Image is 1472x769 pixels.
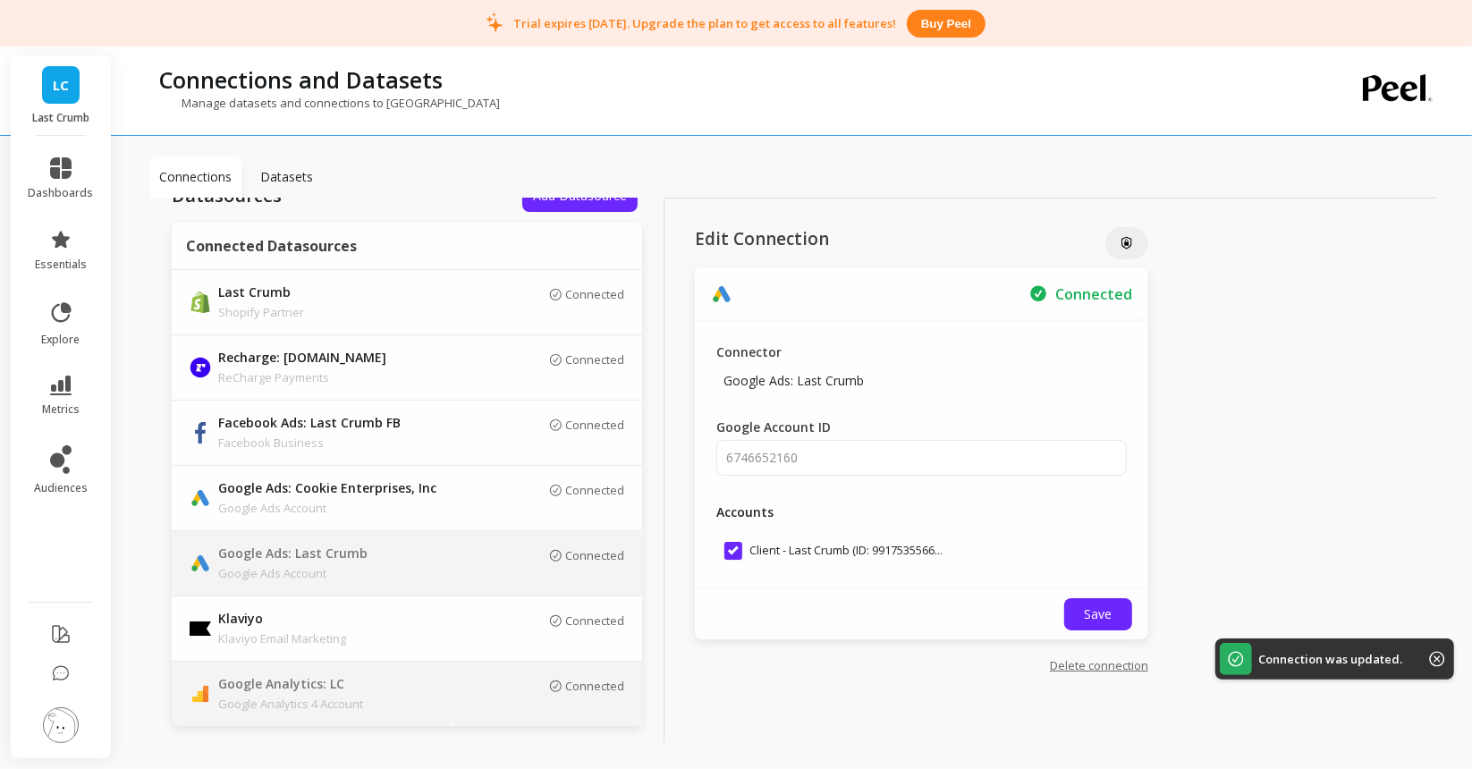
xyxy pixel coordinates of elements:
span: audiences [34,481,88,495]
p: Shopify Partner [218,303,469,321]
p: Klaviyo [218,610,469,630]
img: api.google_analytics_4.svg [190,683,211,705]
p: Manage datasets and connections to [GEOGRAPHIC_DATA] [150,95,500,111]
p: How can we help you? [36,218,322,279]
p: Connections and Datasets [159,64,443,95]
button: Save [1064,598,1132,630]
span: Messages [238,603,300,615]
p: Accounts [716,503,1127,521]
img: Profile image for Jordan [243,29,279,64]
p: Connected [565,613,624,628]
p: Recharge: [DOMAIN_NAME] [218,349,469,368]
p: Google Ads: Last Crumb [218,545,469,564]
p: Connector [716,343,782,361]
div: Send us a message [37,317,299,335]
button: Submit [285,419,321,455]
p: Connected [565,548,624,562]
div: Send us a messageWe'll be back online later [DATE] [18,301,340,369]
p: Connected [565,418,624,432]
p: ReCharge Payments [218,368,469,386]
p: Edit Connection [695,227,1012,250]
span: metrics [42,402,80,417]
span: Client - Last Crumb (ID: 9917535566/6746652160) [724,542,943,560]
img: api.shopify.svg [190,292,211,313]
p: Google Analytics 4 Account [218,695,469,713]
img: Profile image for Kateryna [209,29,245,64]
span: explore [42,333,80,347]
img: api.recharge.svg [190,357,211,378]
label: Google Account ID [716,418,831,436]
p: Last Crumb [218,283,469,303]
p: Last Crumb [29,111,94,125]
p: Google Ads Account [218,499,469,517]
p: Connected Datasources [186,237,357,255]
p: Datasets [261,168,314,186]
p: Connection was updated. [1258,651,1402,667]
span: dashboards [29,186,94,200]
p: Hi [PERSON_NAME] 👋Welcome to [PERSON_NAME]! [36,127,322,218]
span: Home [69,603,109,615]
img: profile picture [43,707,79,743]
p: Klaviyo Email Marketing [218,630,469,647]
button: Messages [179,558,358,630]
button: Find a time [37,519,321,554]
p: Secured Connection to Google Ads: Last Crumb [1055,284,1132,304]
span: Save [1085,605,1112,622]
p: Connected [565,352,624,367]
p: Trial expires [DATE]. Upgrade the plan to get access to all features! [513,15,896,31]
img: api.google.svg [190,553,211,574]
p: Google Ads: Cookie Enterprises, Inc [218,479,469,499]
img: api.fb.svg [190,422,211,444]
input: Search our documentation [37,419,285,455]
p: Connected [565,483,624,497]
img: api.google.svg [190,487,211,509]
p: Connected [565,679,624,693]
span: LC [53,75,69,96]
h2: What are you looking for? [37,393,321,412]
p: Facebook Business [218,434,469,452]
p: Facebook Ads: Last Crumb FB [218,414,469,434]
img: logo [36,34,64,63]
span: essentials [35,258,87,272]
div: Close [308,29,340,61]
p: Google Ads: Last Crumb [716,365,871,397]
div: We'll be back online later [DATE] [37,335,299,354]
img: api.google.svg [711,283,732,305]
div: Schedule a meeting with us: [37,493,321,511]
p: Connected [565,287,624,301]
button: Buy peel [907,10,986,38]
a: Delete connection [1050,657,1148,673]
p: Google Analytics: LC [218,675,469,695]
p: Connections [160,168,233,186]
p: Google Ads Account [218,564,469,582]
img: api.klaviyo.svg [190,618,211,639]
